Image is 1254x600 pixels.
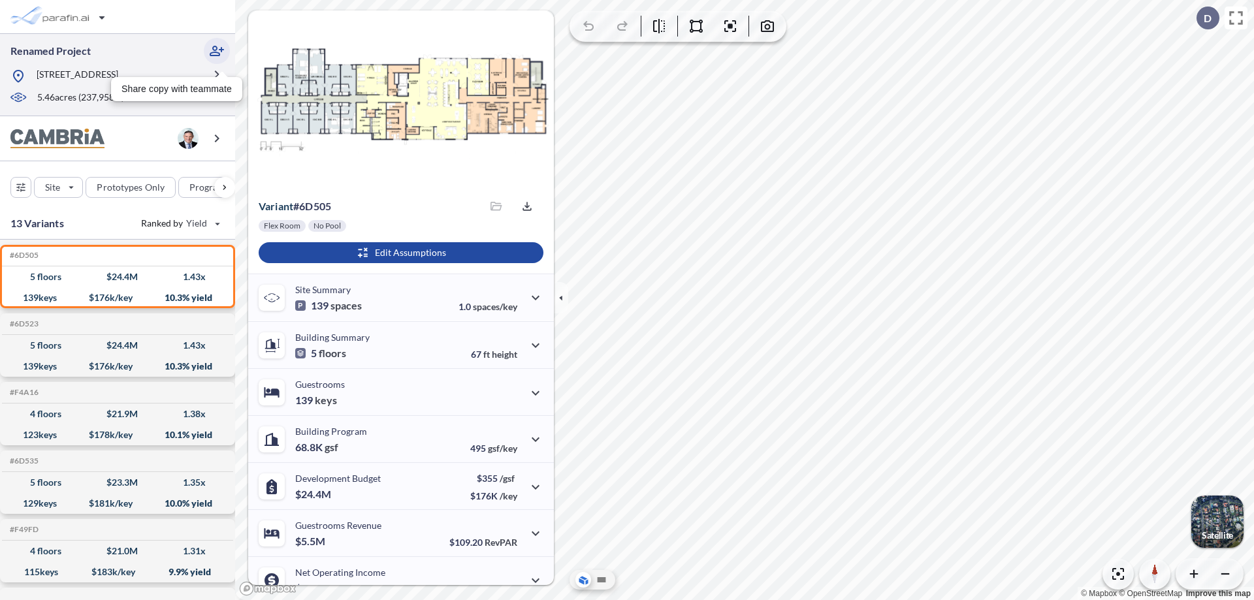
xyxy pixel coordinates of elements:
[1202,530,1233,541] p: Satellite
[295,441,338,454] p: 68.8K
[1191,496,1244,548] img: Switcher Image
[319,347,346,360] span: floors
[295,426,367,437] p: Building Program
[178,128,199,149] img: user logo
[7,525,39,534] h5: Click to copy the code
[500,490,517,501] span: /key
[259,200,293,212] span: Variant
[1204,12,1212,24] p: D
[37,68,118,84] p: [STREET_ADDRESS]
[259,242,543,263] button: Edit Assumptions
[7,251,39,260] h5: Click to copy the code
[7,319,39,328] h5: Click to copy the code
[295,520,381,531] p: Guestrooms Revenue
[7,388,39,397] h5: Click to copy the code
[295,284,351,295] p: Site Summary
[178,177,249,198] button: Program
[470,490,517,501] p: $176K
[295,299,362,312] p: 139
[121,82,232,96] p: Share copy with teammate
[10,129,104,149] img: BrandImage
[1119,589,1182,598] a: OpenStreetMap
[295,347,346,360] p: 5
[470,473,517,484] p: $355
[462,584,517,595] p: 45.0%
[1081,589,1117,598] a: Mapbox
[483,349,490,360] span: ft
[295,567,385,578] p: Net Operating Income
[264,221,300,231] p: Flex Room
[97,181,165,194] p: Prototypes Only
[594,572,609,588] button: Site Plan
[295,582,327,595] p: $2.5M
[575,572,591,588] button: Aerial View
[330,299,362,312] span: spaces
[500,473,515,484] span: /gsf
[471,349,517,360] p: 67
[10,215,64,231] p: 13 Variants
[1186,589,1251,598] a: Improve this map
[375,246,446,259] p: Edit Assumptions
[189,181,226,194] p: Program
[1191,496,1244,548] button: Switcher ImageSatellite
[7,456,39,466] h5: Click to copy the code
[488,443,517,454] span: gsf/key
[186,217,208,230] span: Yield
[295,488,333,501] p: $24.4M
[473,301,517,312] span: spaces/key
[485,537,517,548] span: RevPAR
[10,44,91,58] p: Renamed Project
[470,443,517,454] p: 495
[37,91,124,105] p: 5.46 acres ( 237,958 sf)
[449,537,517,548] p: $109.20
[295,535,327,548] p: $5.5M
[489,584,517,595] span: margin
[131,213,229,234] button: Ranked by Yield
[239,581,297,596] a: Mapbox homepage
[295,473,381,484] p: Development Budget
[45,181,60,194] p: Site
[458,301,517,312] p: 1.0
[313,221,341,231] p: No Pool
[492,349,517,360] span: height
[295,379,345,390] p: Guestrooms
[325,441,338,454] span: gsf
[86,177,176,198] button: Prototypes Only
[295,332,370,343] p: Building Summary
[315,394,337,407] span: keys
[295,394,337,407] p: 139
[34,177,83,198] button: Site
[259,200,331,213] p: # 6d505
